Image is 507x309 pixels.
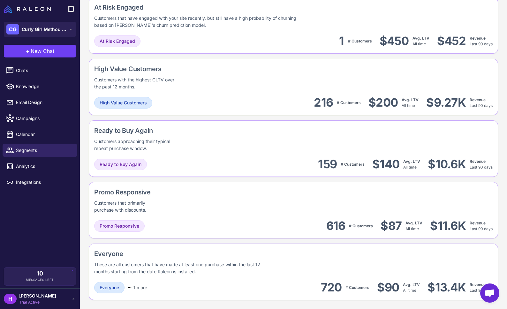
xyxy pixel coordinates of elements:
span: # Customers [337,100,361,105]
span: New Chat [31,47,54,55]
span: Email Design [16,99,72,106]
span: Segments [16,147,72,154]
a: Analytics [3,160,77,173]
span: Integrations [16,179,72,186]
div: All time [403,159,420,170]
div: Last 90 days [470,97,493,109]
span: # Customers [341,162,365,167]
span: Avg. LTV [412,36,429,41]
div: CG [6,24,19,34]
div: Customers approaching their typical repeat purchase window. [94,138,181,152]
div: Customers with the highest CLTV over the past 12 months. [94,76,176,90]
div: All time [402,97,419,109]
span: Revenue [470,159,486,164]
div: $9.27K [426,95,466,110]
div: Last 90 days [470,282,493,293]
span: Ready to Buy Again [100,161,141,168]
div: Last 90 days [470,220,493,232]
span: [PERSON_NAME] [19,292,56,299]
img: Raleon Logo [4,5,51,13]
div: High Value Customers [94,64,217,74]
div: $10.6K [428,157,466,171]
a: Open chat [480,283,499,303]
div: $87 [381,219,402,233]
span: + [26,47,29,55]
div: Ready to Buy Again [94,126,224,135]
span: High Value Customers [100,99,147,106]
div: These are all customers that have made at least one purchase within the last 12 months starting f... [94,261,274,275]
div: 159 [318,157,337,171]
div: H [4,294,17,304]
span: # Customers [349,223,373,228]
span: Knowledge [16,83,72,90]
div: Everyone [94,249,363,259]
span: Avg. LTV [405,221,422,225]
span: Avg. LTV [402,97,419,102]
div: 720 [321,280,342,295]
a: Integrations [3,176,77,189]
div: $450 [380,34,409,48]
a: Raleon Logo [4,5,53,13]
div: All time [412,35,429,47]
a: Segments [3,144,77,157]
a: Email Design [3,96,77,109]
span: At Risk Engaged [100,38,135,45]
div: 616 [326,219,345,233]
span: Trial Active [19,299,56,305]
div: All time [405,220,422,232]
div: $200 [368,95,398,110]
span: Curly Girl Method Club [22,26,66,33]
a: Campaigns [3,112,77,125]
div: All time [403,282,420,293]
span: Everyone [100,284,119,291]
a: Calendar [3,128,77,141]
div: 216 [314,95,333,110]
span: Campaigns [16,115,72,122]
div: $140 [372,157,399,171]
button: CGCurly Girl Method Club [4,22,76,37]
a: Knowledge [3,80,77,93]
span: Revenue [470,97,486,102]
div: At Risk Engaged [94,3,409,12]
div: Customers that primarily purchase with discounts. [94,200,164,214]
span: Revenue [470,221,486,225]
span: Promo Responsive [100,222,139,230]
div: Last 90 days [470,35,493,47]
div: $13.4K [428,280,466,295]
div: $452 [437,34,466,48]
span: Chats [16,67,72,74]
div: $90 [377,280,399,295]
a: Chats [3,64,77,77]
span: Revenue [470,282,486,287]
span: Revenue [470,36,486,41]
span: Analytics [16,163,72,170]
span: Messages Left [26,277,54,282]
span: Avg. LTV [403,282,420,287]
div: Customers that have engaged with your site recently, but still have a high probability of churnin... [94,15,304,29]
span: # Customers [345,285,369,290]
div: Last 90 days [470,159,493,170]
button: +New Chat [4,45,76,57]
div: Promo Responsive [94,187,199,197]
span: 10 [37,271,43,276]
span: Calendar [16,131,72,138]
div: $11.6K [430,219,466,233]
span: Avg. LTV [403,159,420,164]
div: 1 [339,34,344,48]
span: # Customers [348,39,372,43]
button: 1 more [125,282,150,293]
